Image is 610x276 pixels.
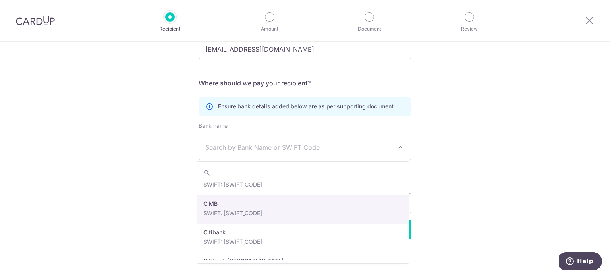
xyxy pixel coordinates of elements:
p: Recipient [141,25,199,33]
p: Ensure bank details added below are as per supporting document. [218,102,395,110]
input: Enter email address [199,39,411,59]
p: SWIFT: [SWIFT_CODE] [203,181,403,189]
h5: Where should we pay your recipient? [199,78,411,88]
p: Review [440,25,499,33]
p: Document [340,25,399,33]
p: Citibank [GEOGRAPHIC_DATA] [203,257,403,265]
span: Help [18,6,34,13]
p: SWIFT: [SWIFT_CODE] [203,238,403,246]
span: Search by Bank Name or SWIFT Code [205,143,392,152]
p: Amount [240,25,299,33]
img: CardUp [16,16,55,25]
p: SWIFT: [SWIFT_CODE] [203,209,403,217]
p: CIMB [203,200,403,208]
label: Bank name [199,122,228,130]
p: Citibank [203,228,403,236]
iframe: Opens a widget where you can find more information [559,252,602,272]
